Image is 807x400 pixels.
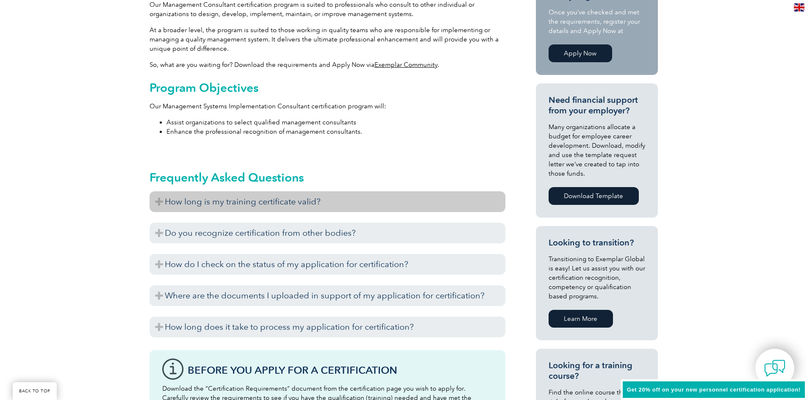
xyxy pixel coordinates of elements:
[549,360,645,381] h3: Looking for a training course?
[549,122,645,178] p: Many organizations allocate a budget for employee career development. Download, modify and use th...
[150,317,505,337] h3: How long does it take to process my application for certification?
[549,187,639,205] a: Download Template
[150,254,505,275] h3: How do I check on the status of my application for certification?
[13,382,57,400] a: BACK TO TOP
[150,81,505,94] h2: Program Objectives
[549,254,645,301] p: Transitioning to Exemplar Global is easy! Let us assist you with our certification recognition, c...
[549,8,645,36] p: Once you’ve checked and met the requirements, register your details and Apply Now at
[150,171,505,184] h2: Frequently Asked Questions
[549,310,613,328] a: Learn More
[150,191,505,212] h3: How long is my training certificate valid?
[150,25,505,53] p: At a broader level, the program is suited to those working in quality teams who are responsible f...
[150,223,505,243] h3: Do you recognize certification from other bodies?
[549,95,645,116] h3: Need financial support from your employer?
[794,3,804,11] img: en
[150,102,505,111] p: Our Management Systems Implementation Consultant certification program will:
[150,60,505,69] p: So, what are you waiting for? Download the requirements and Apply Now via .
[166,127,505,136] li: Enhance the professional recognition of management consultants.
[764,358,785,379] img: contact-chat.png
[549,44,612,62] a: Apply Now
[150,285,505,306] h3: Where are the documents I uploaded in support of my application for certification?
[166,118,505,127] li: Assist organizations to select qualified management consultants
[549,237,645,248] h3: Looking to transition?
[374,61,438,69] a: Exemplar Community
[188,365,493,375] h3: Before You Apply For a Certification
[627,386,801,393] span: Get 20% off on your new personnel certification application!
